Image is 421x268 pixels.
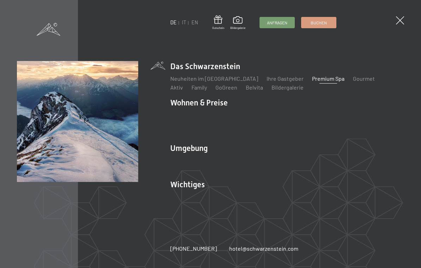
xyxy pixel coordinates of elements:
a: Anfragen [260,17,294,28]
span: Anfragen [267,20,287,26]
a: Bildergalerie [230,16,245,30]
a: DE [170,19,177,25]
a: Premium Spa [312,75,344,82]
a: EN [191,19,198,25]
a: IT [182,19,186,25]
a: Family [191,84,207,91]
a: Belvita [246,84,263,91]
a: hotel@schwarzenstein.com [229,245,298,252]
a: Ihre Gastgeber [267,75,304,82]
a: Gourmet [353,75,375,82]
span: Buchen [311,20,327,26]
a: Buchen [301,17,336,28]
a: Gutschein [212,16,224,30]
span: Gutschein [212,26,224,30]
a: Neuheiten im [GEOGRAPHIC_DATA] [170,75,258,82]
a: Bildergalerie [271,84,304,91]
a: [PHONE_NUMBER] [170,245,217,252]
span: Bildergalerie [230,26,245,30]
a: GoGreen [215,84,237,91]
a: Aktiv [170,84,183,91]
span: [PHONE_NUMBER] [170,245,217,252]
